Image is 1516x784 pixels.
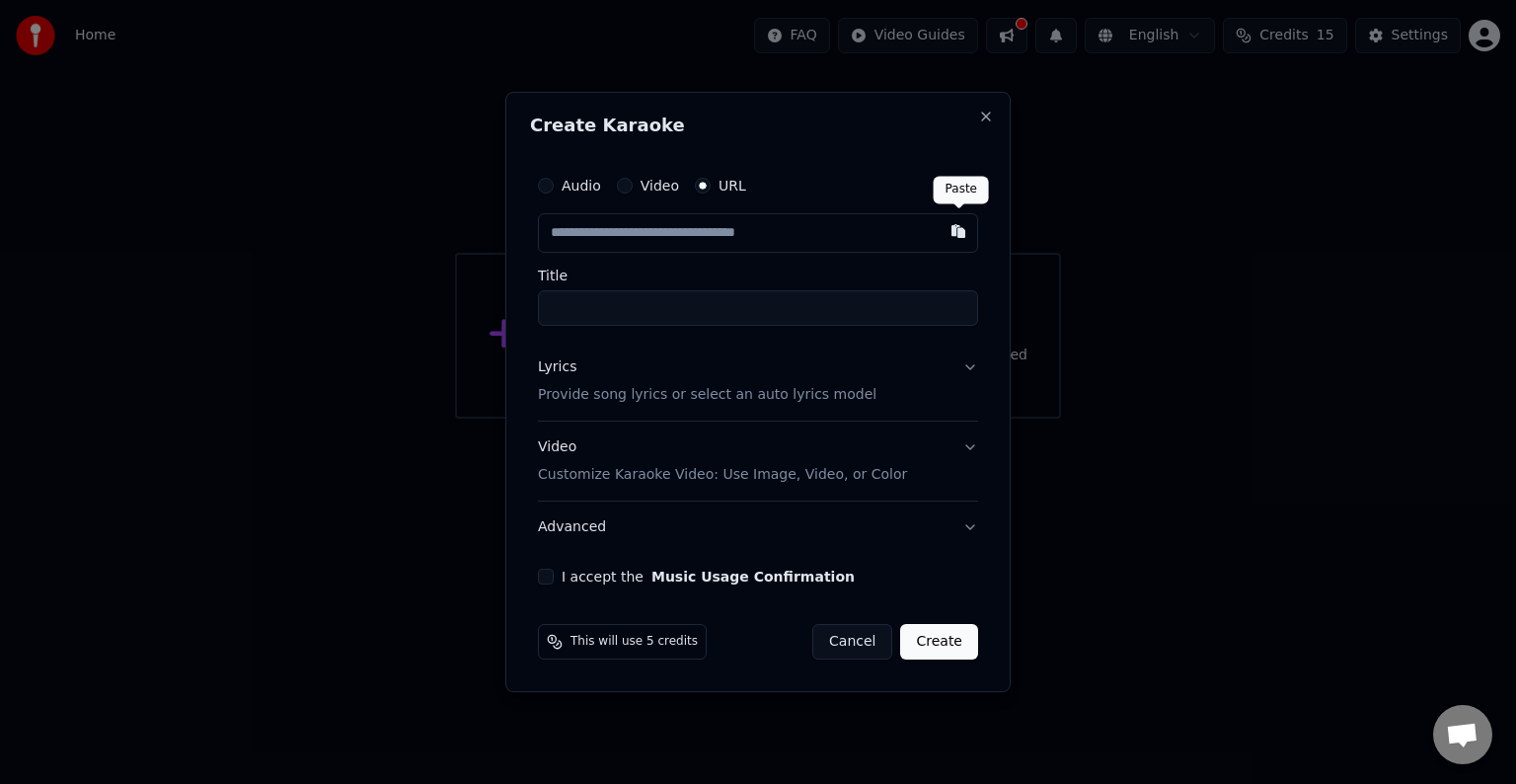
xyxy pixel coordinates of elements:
[538,357,576,377] div: Lyrics
[641,179,679,193] label: Video
[651,570,855,584] button: I accept the
[900,624,978,660] button: Create
[562,179,601,193] label: Audio
[538,342,978,421] button: LyricsProvide song lyrics or select an auto lyrics model
[538,269,978,282] label: Title
[530,117,986,134] h2: Create Karaoke
[934,176,989,203] div: Paste
[538,385,876,405] p: Provide song lyrics or select an auto lyrics model
[538,422,978,501] button: VideoCustomize Karaoke Video: Use Image, Video, or Color
[719,179,746,193] label: URL
[562,570,855,584] label: I accept the
[812,624,892,660] button: Cancel
[538,502,978,553] button: Advanced
[570,634,698,650] span: This will use 5 credits
[538,437,907,485] div: Video
[538,465,907,485] p: Customize Karaoke Video: Use Image, Video, or Color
